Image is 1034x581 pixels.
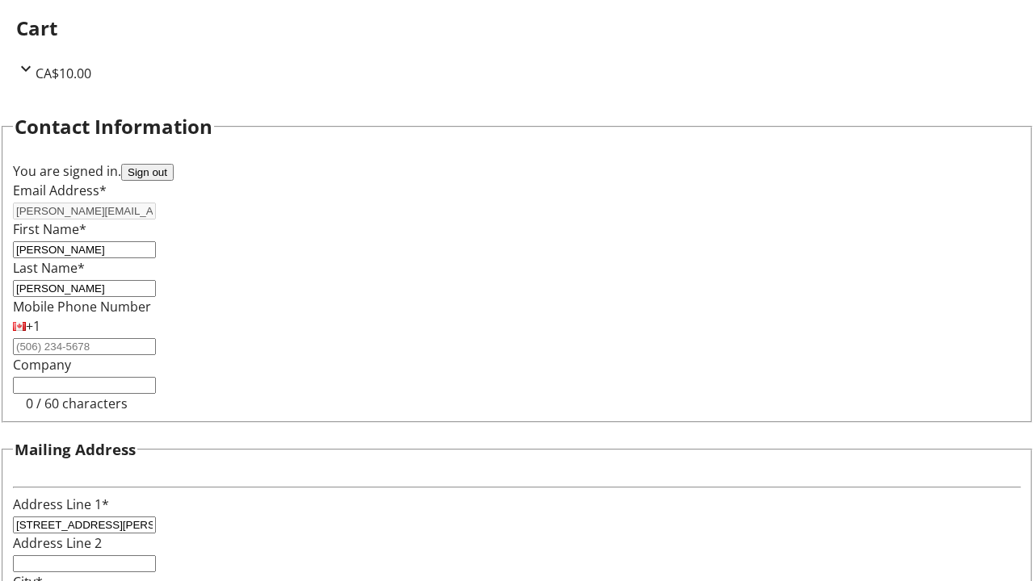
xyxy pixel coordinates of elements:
h2: Cart [16,14,1018,43]
label: Email Address* [13,182,107,199]
label: Address Line 1* [13,495,109,513]
label: Address Line 2 [13,534,102,552]
input: Address [13,516,156,533]
div: You are signed in. [13,161,1021,181]
tr-character-limit: 0 / 60 characters [26,395,128,412]
button: Sign out [121,164,174,181]
label: Last Name* [13,259,85,277]
label: Mobile Phone Number [13,298,151,316]
label: Company [13,356,71,374]
span: CA$10.00 [36,65,91,82]
label: First Name* [13,220,86,238]
input: (506) 234-5678 [13,338,156,355]
h2: Contact Information [15,112,212,141]
h3: Mailing Address [15,438,136,461]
